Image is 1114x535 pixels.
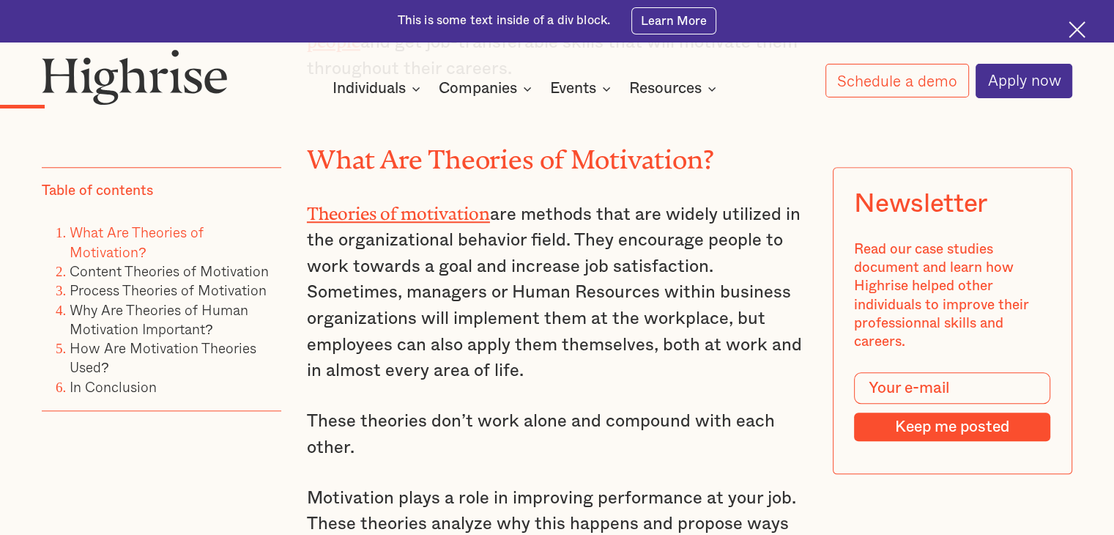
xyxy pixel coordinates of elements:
[629,80,702,97] div: Resources
[70,221,204,262] a: What Are Theories of Motivation?
[1069,21,1085,38] img: Cross icon
[855,189,987,219] div: Newsletter
[855,412,1051,441] input: Keep me posted
[976,64,1072,98] a: Apply now
[629,80,721,97] div: Resources
[855,372,1051,404] input: Your e-mail
[631,7,717,34] a: Learn More
[70,279,267,300] a: Process Theories of Motivation
[550,80,615,97] div: Events
[307,409,807,461] p: These theories don’t work alone and compound with each other.
[398,12,611,29] div: This is some text inside of a div block.
[333,80,406,97] div: Individuals
[333,80,425,97] div: Individuals
[307,204,490,215] a: Theories of motivation
[70,298,248,339] a: Why Are Theories of Human Motivation Important?
[70,376,157,397] a: In Conclusion
[439,80,536,97] div: Companies
[855,372,1051,442] form: Modal Form
[439,80,517,97] div: Companies
[42,49,228,106] img: Highrise logo
[307,139,807,168] h2: What Are Theories of Motivation?
[855,240,1051,352] div: Read our case studies document and learn how Highrise helped other individuals to improve their p...
[825,64,969,97] a: Schedule a demo
[550,80,596,97] div: Events
[42,182,153,200] div: Table of contents
[70,260,269,281] a: Content Theories of Motivation
[70,337,256,377] a: How Are Motivation Theories Used?
[307,198,807,385] p: are methods that are widely utilized in the organizational behavior field. They encourage people ...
